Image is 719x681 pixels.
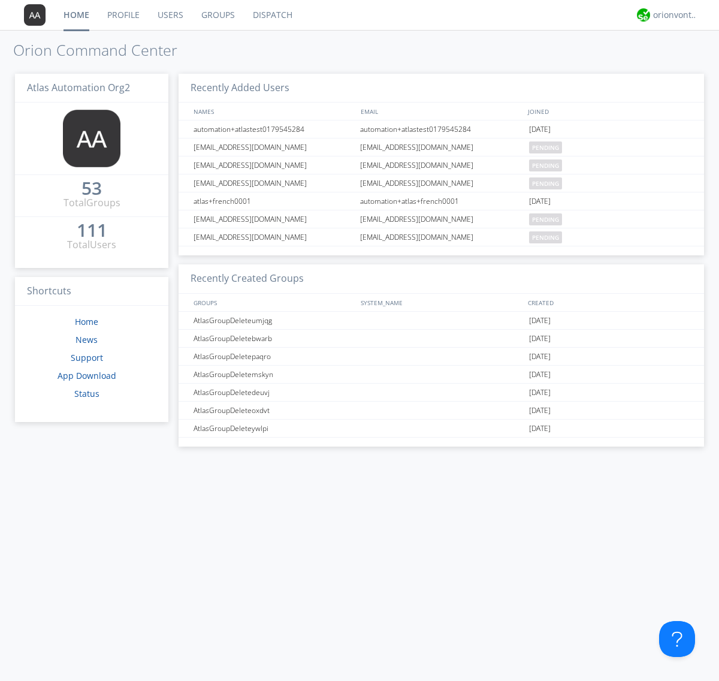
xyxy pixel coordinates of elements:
div: SYSTEM_NAME [358,294,525,311]
a: AtlasGroupDeletepaqro[DATE] [179,348,704,366]
div: CREATED [525,294,693,311]
a: AtlasGroupDeleteoxdvt[DATE] [179,402,704,420]
a: 53 [81,182,102,196]
span: [DATE] [529,330,551,348]
a: AtlasGroupDeleteumjqg[DATE] [179,312,704,330]
h3: Shortcuts [15,277,168,306]
img: 373638.png [63,110,120,167]
div: Total Users [67,238,116,252]
div: automation+atlastest0179545284 [357,120,526,138]
div: orionvontas+atlas+automation+org2 [653,9,698,21]
span: pending [529,213,562,225]
div: automation+atlas+french0001 [357,192,526,210]
div: Total Groups [64,196,120,210]
a: [EMAIL_ADDRESS][DOMAIN_NAME][EMAIL_ADDRESS][DOMAIN_NAME]pending [179,138,704,156]
div: [EMAIL_ADDRESS][DOMAIN_NAME] [357,156,526,174]
span: pending [529,141,562,153]
a: AtlasGroupDeletemskyn[DATE] [179,366,704,384]
a: automation+atlastest0179545284automation+atlastest0179545284[DATE] [179,120,704,138]
div: [EMAIL_ADDRESS][DOMAIN_NAME] [191,210,357,228]
span: [DATE] [529,402,551,420]
iframe: Toggle Customer Support [659,621,695,657]
img: 29d36aed6fa347d5a1537e7736e6aa13 [637,8,650,22]
div: automation+atlastest0179545284 [191,120,357,138]
div: AtlasGroupDeleteumjqg [191,312,357,329]
a: AtlasGroupDeletedeuvj[DATE] [179,384,704,402]
div: AtlasGroupDeleteoxdvt [191,402,357,419]
div: AtlasGroupDeletemskyn [191,366,357,383]
a: App Download [58,370,116,381]
h3: Recently Added Users [179,74,704,103]
span: [DATE] [529,120,551,138]
div: [EMAIL_ADDRESS][DOMAIN_NAME] [357,228,526,246]
a: Support [71,352,103,363]
div: [EMAIL_ADDRESS][DOMAIN_NAME] [191,138,357,156]
span: [DATE] [529,366,551,384]
a: Home [75,316,98,327]
div: [EMAIL_ADDRESS][DOMAIN_NAME] [357,138,526,156]
a: [EMAIL_ADDRESS][DOMAIN_NAME][EMAIL_ADDRESS][DOMAIN_NAME]pending [179,228,704,246]
a: AtlasGroupDeleteywlpi[DATE] [179,420,704,438]
img: 373638.png [24,4,46,26]
h3: Recently Created Groups [179,264,704,294]
span: [DATE] [529,384,551,402]
div: NAMES [191,103,355,120]
div: [EMAIL_ADDRESS][DOMAIN_NAME] [357,210,526,228]
div: [EMAIL_ADDRESS][DOMAIN_NAME] [357,174,526,192]
div: atlas+french0001 [191,192,357,210]
a: [EMAIL_ADDRESS][DOMAIN_NAME][EMAIL_ADDRESS][DOMAIN_NAME]pending [179,210,704,228]
div: [EMAIL_ADDRESS][DOMAIN_NAME] [191,156,357,174]
span: [DATE] [529,420,551,438]
span: pending [529,231,562,243]
div: GROUPS [191,294,355,311]
a: 111 [77,224,107,238]
a: AtlasGroupDeletebwarb[DATE] [179,330,704,348]
div: AtlasGroupDeletepaqro [191,348,357,365]
span: pending [529,177,562,189]
span: [DATE] [529,192,551,210]
div: [EMAIL_ADDRESS][DOMAIN_NAME] [191,228,357,246]
a: News [75,334,98,345]
span: Atlas Automation Org2 [27,81,130,94]
a: Status [74,388,99,399]
div: 111 [77,224,107,236]
a: [EMAIL_ADDRESS][DOMAIN_NAME][EMAIL_ADDRESS][DOMAIN_NAME]pending [179,156,704,174]
div: AtlasGroupDeletebwarb [191,330,357,347]
div: EMAIL [358,103,525,120]
span: [DATE] [529,312,551,330]
div: AtlasGroupDeleteywlpi [191,420,357,437]
span: [DATE] [529,348,551,366]
div: [EMAIL_ADDRESS][DOMAIN_NAME] [191,174,357,192]
a: [EMAIL_ADDRESS][DOMAIN_NAME][EMAIL_ADDRESS][DOMAIN_NAME]pending [179,174,704,192]
div: AtlasGroupDeletedeuvj [191,384,357,401]
a: atlas+french0001automation+atlas+french0001[DATE] [179,192,704,210]
div: JOINED [525,103,693,120]
span: pending [529,159,562,171]
div: 53 [81,182,102,194]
